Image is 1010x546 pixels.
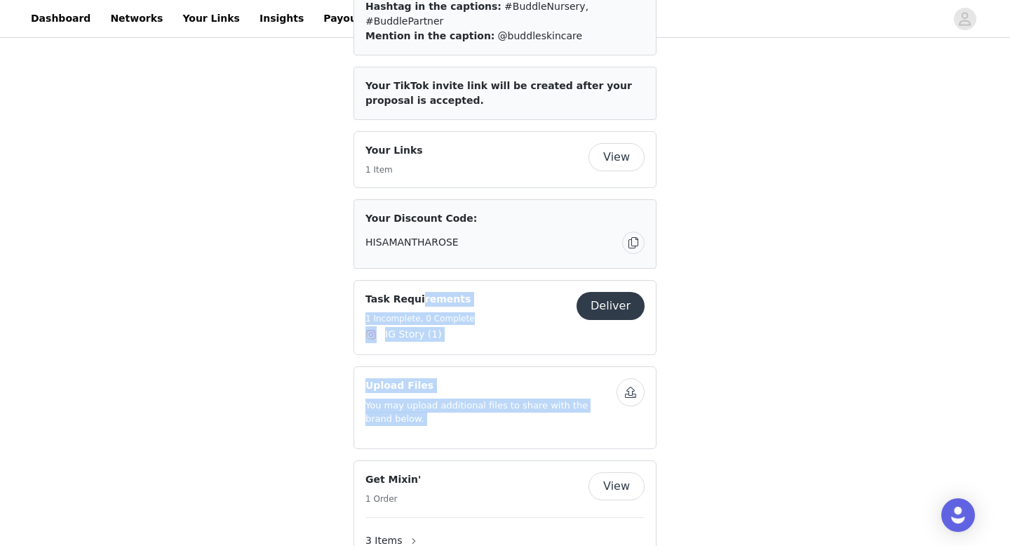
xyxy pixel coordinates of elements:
[365,1,588,27] span: #BuddleNursery, #BuddlePartner
[315,3,376,34] a: Payouts
[365,164,423,176] h5: 1 Item
[365,399,617,426] p: You may upload additional files to share with the brand below.
[498,30,583,41] span: @buddleskincare
[365,472,421,487] h4: Get Mixin'
[353,280,656,355] div: Task Requirements
[174,3,248,34] a: Your Links
[251,3,312,34] a: Insights
[941,498,975,532] div: Open Intercom Messenger
[365,143,423,158] h4: Your Links
[385,327,442,342] span: IG Story (1)
[365,1,501,12] span: Hashtag in the captions:
[588,472,645,500] button: View
[365,80,632,106] span: Your TikTok invite link will be created after your proposal is accepted.
[365,378,617,393] h4: Upload Files
[577,292,645,320] button: Deliver
[365,312,475,325] h5: 1 Incomplete, 0 Complete
[365,235,459,250] span: HISAMANTHAROSE
[365,329,377,340] img: Instagram Icon
[102,3,171,34] a: Networks
[365,292,475,307] h4: Task Requirements
[365,211,477,226] span: Your Discount Code:
[588,143,645,171] button: View
[958,8,971,30] div: avatar
[365,493,421,505] h5: 1 Order
[22,3,99,34] a: Dashboard
[365,30,494,41] span: Mention in the caption:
